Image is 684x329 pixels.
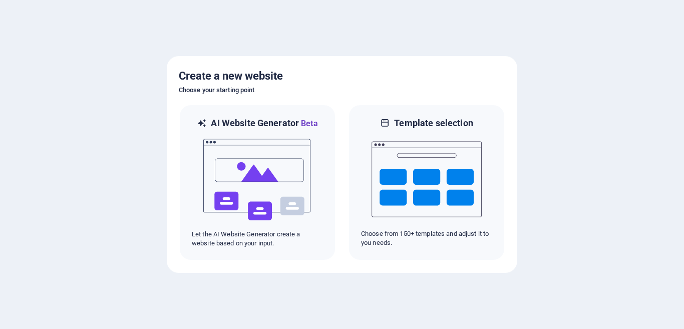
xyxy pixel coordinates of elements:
[348,104,505,261] div: Template selectionChoose from 150+ templates and adjust it to you needs.
[299,119,318,128] span: Beta
[179,104,336,261] div: AI Website GeneratorBetaaiLet the AI Website Generator create a website based on your input.
[211,117,317,130] h6: AI Website Generator
[192,230,323,248] p: Let the AI Website Generator create a website based on your input.
[179,68,505,84] h5: Create a new website
[361,229,492,247] p: Choose from 150+ templates and adjust it to you needs.
[394,117,473,129] h6: Template selection
[202,130,312,230] img: ai
[179,84,505,96] h6: Choose your starting point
